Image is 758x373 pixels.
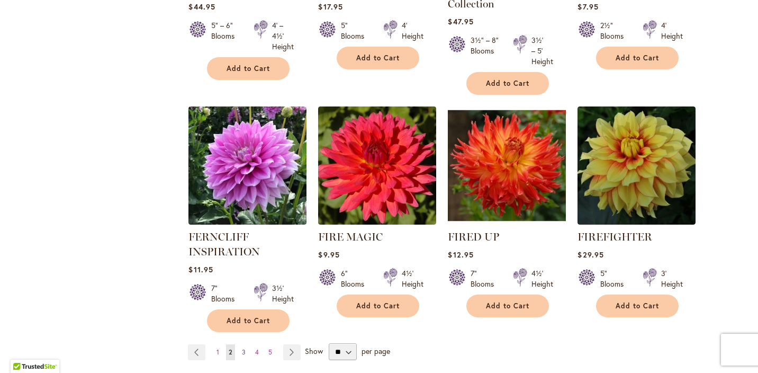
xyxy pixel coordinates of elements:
[577,2,598,12] span: $7.95
[188,217,306,227] a: Ferncliff Inspiration
[596,295,679,317] button: Add to Cart
[214,344,222,360] a: 1
[227,64,270,73] span: Add to Cart
[8,335,38,365] iframe: Launch Accessibility Center
[466,295,549,317] button: Add to Cart
[318,106,436,225] img: FIRE MAGIC
[341,268,371,289] div: 6" Blooms
[211,283,241,304] div: 7" Blooms
[531,35,553,67] div: 3½' – 5' Height
[577,106,696,225] img: FIREFIGHTER
[466,72,549,95] button: Add to Cart
[486,79,529,88] span: Add to Cart
[448,217,566,227] a: FIRED UP
[616,301,659,310] span: Add to Cart
[305,346,323,356] span: Show
[337,47,419,69] button: Add to Cart
[268,348,272,356] span: 5
[661,268,683,289] div: 3' Height
[188,2,215,12] span: $44.95
[188,106,306,225] img: Ferncliff Inspiration
[448,230,499,243] a: FIRED UP
[661,20,683,41] div: 4' Height
[577,217,696,227] a: FIREFIGHTER
[207,57,290,80] button: Add to Cart
[486,301,529,310] span: Add to Cart
[448,16,473,26] span: $47.95
[318,217,436,227] a: FIRE MAGIC
[207,309,290,332] button: Add to Cart
[318,2,342,12] span: $17.95
[318,250,339,260] span: $9.95
[216,348,219,356] span: 1
[356,301,400,310] span: Add to Cart
[448,106,566,225] img: FIRED UP
[402,20,423,41] div: 4' Height
[402,268,423,289] div: 4½' Height
[577,230,652,243] a: FIREFIGHTER
[227,316,270,325] span: Add to Cart
[229,348,232,356] span: 2
[188,264,213,274] span: $11.95
[362,346,390,356] span: per page
[318,230,383,243] a: FIRE MAGIC
[471,35,500,67] div: 3½" – 8" Blooms
[272,283,294,304] div: 3½' Height
[356,54,400,63] span: Add to Cart
[600,20,630,41] div: 2½" Blooms
[252,344,261,360] a: 4
[255,348,259,356] span: 4
[239,344,248,360] a: 3
[448,250,473,260] span: $12.95
[188,230,260,258] a: FERNCLIFF INSPIRATION
[616,54,659,63] span: Add to Cart
[341,20,371,41] div: 5" Blooms
[337,295,419,317] button: Add to Cart
[266,344,275,360] a: 5
[531,268,553,289] div: 4½' Height
[577,250,603,260] span: $29.95
[471,268,500,289] div: 7" Blooms
[211,20,241,52] div: 5" – 6" Blooms
[242,348,246,356] span: 3
[272,20,294,52] div: 4' – 4½' Height
[596,47,679,69] button: Add to Cart
[600,268,630,289] div: 5" Blooms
